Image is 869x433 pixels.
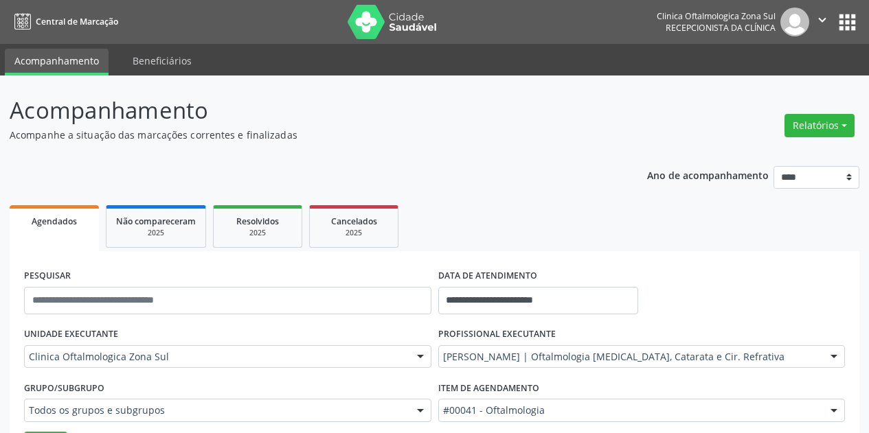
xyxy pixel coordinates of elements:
img: img [780,8,809,36]
a: Beneficiários [123,49,201,73]
p: Ano de acompanhamento [647,166,769,183]
p: Acompanhe a situação das marcações correntes e finalizadas [10,128,605,142]
span: Recepcionista da clínica [666,22,776,34]
a: Acompanhamento [5,49,109,75]
button: Relatórios [785,114,855,137]
i:  [815,12,830,27]
label: UNIDADE EXECUTANTE [24,324,118,345]
span: Central de Marcação [36,16,118,27]
span: Todos os grupos e subgrupos [29,403,403,417]
div: 2025 [116,228,196,238]
span: [PERSON_NAME] | Oftalmologia [MEDICAL_DATA], Catarata e Cir. Refrativa [443,350,817,364]
span: Cancelados [331,215,377,227]
label: DATA DE ATENDIMENTO [438,266,537,287]
label: Grupo/Subgrupo [24,377,104,399]
div: 2025 [319,228,388,238]
p: Acompanhamento [10,93,605,128]
button:  [809,8,835,36]
span: Clinica Oftalmologica Zona Sul [29,350,403,364]
span: Agendados [32,215,77,227]
button: apps [835,10,859,34]
span: Não compareceram [116,215,196,227]
span: #00041 - Oftalmologia [443,403,817,417]
span: Resolvidos [236,215,279,227]
label: Item de agendamento [438,377,539,399]
div: Clinica Oftalmologica Zona Sul [657,10,776,22]
div: 2025 [223,228,292,238]
label: PROFISSIONAL EXECUTANTE [438,324,556,345]
label: PESQUISAR [24,266,71,287]
a: Central de Marcação [10,10,118,33]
